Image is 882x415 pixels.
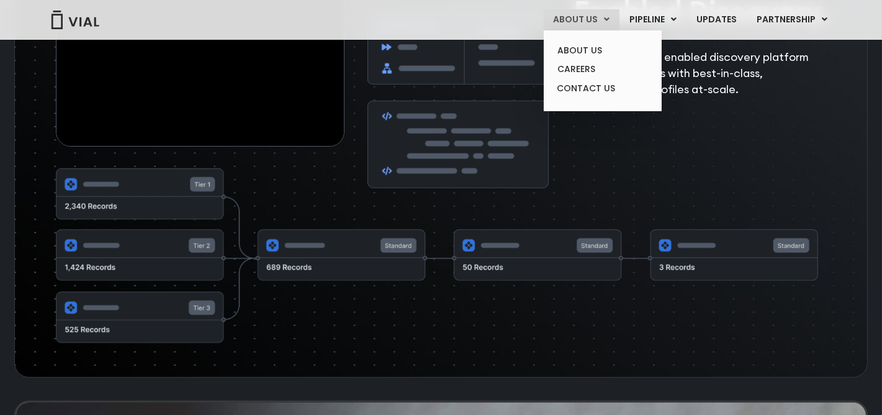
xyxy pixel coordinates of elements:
a: PIPELINEMenu Toggle [620,9,686,30]
p: Computationally enabled discovery platform delivers programs with best-in-class, differentiated p... [574,49,834,98]
a: CAREERS [548,60,657,79]
a: ABOUT US [548,41,657,60]
img: Flowchart [56,168,818,344]
a: UPDATES [687,9,747,30]
a: CONTACT US [548,79,657,99]
a: PARTNERSHIPMenu Toggle [747,9,838,30]
img: Vial Logo [50,11,100,29]
a: ABOUT USMenu Toggle [544,9,619,30]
